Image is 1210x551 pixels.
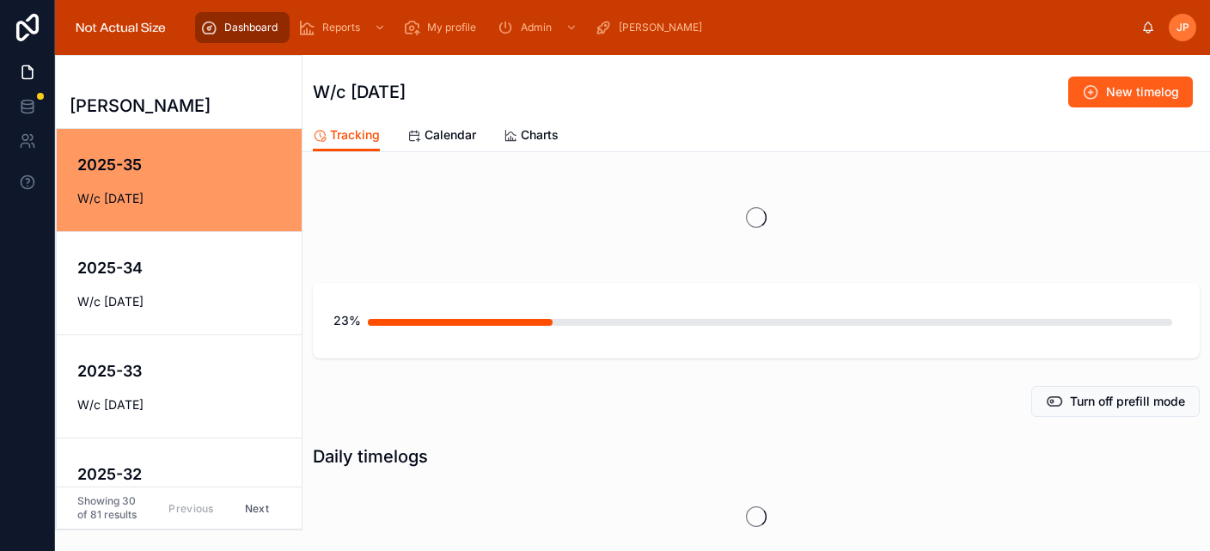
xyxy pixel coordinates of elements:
[521,21,552,34] span: Admin
[425,126,476,144] span: Calendar
[224,21,278,34] span: Dashboard
[313,444,428,468] h1: Daily timelogs
[77,190,304,207] span: W/c [DATE]
[1031,386,1200,417] button: Turn off prefill mode
[330,126,380,144] span: Tracking
[427,21,476,34] span: My profile
[69,14,173,41] img: App logo
[619,21,702,34] span: [PERSON_NAME]
[407,119,476,154] a: Calendar
[57,438,302,541] a: 2025-32W/c [DATE]
[77,153,304,176] h4: 2025-35
[77,396,304,413] span: W/c [DATE]
[1106,83,1179,101] span: New timelog
[1176,21,1189,34] span: JP
[313,119,380,152] a: Tracking
[521,126,559,144] span: Charts
[77,293,304,310] span: W/c [DATE]
[492,12,586,43] a: Admin
[293,12,394,43] a: Reports
[233,495,281,522] button: Next
[1068,77,1193,107] button: New timelog
[57,129,302,231] a: 2025-35W/c [DATE]
[398,12,488,43] a: My profile
[70,94,211,118] h1: [PERSON_NAME]
[322,21,360,34] span: Reports
[1070,393,1185,410] span: Turn off prefill mode
[77,256,304,279] h4: 2025-34
[77,462,304,486] h4: 2025-32
[313,80,406,104] h1: W/c [DATE]
[504,119,559,154] a: Charts
[186,9,1141,46] div: scrollable content
[57,334,302,438] a: 2025-33W/c [DATE]
[590,12,714,43] a: [PERSON_NAME]
[77,359,304,383] h4: 2025-33
[57,231,302,334] a: 2025-34W/c [DATE]
[195,12,290,43] a: Dashboard
[77,494,143,522] span: Showing 30 of 81 results
[333,303,361,338] div: 23%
